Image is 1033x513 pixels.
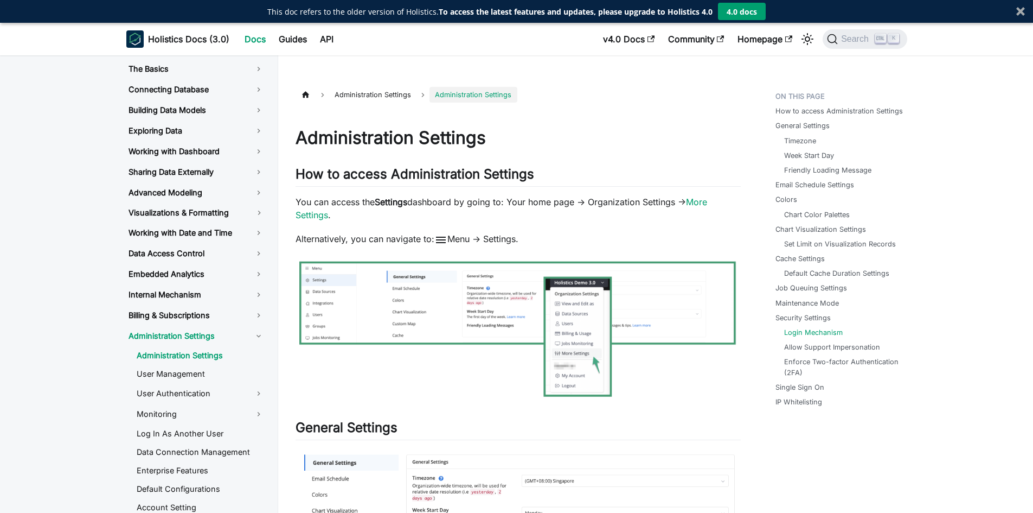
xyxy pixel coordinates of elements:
[296,87,741,103] nav: Breadcrumbs
[296,195,741,221] p: You can access the dashboard by going to: Your home page -> Organization Settings -> .
[434,233,447,246] span: menu
[128,347,273,364] a: Administration Settings
[120,80,273,99] a: Connecting Database
[267,6,713,17] p: This doc refers to the older version of Holistics.
[784,150,834,161] a: Week Start Day
[120,327,273,345] a: Administration Settings
[784,136,816,146] a: Timezone
[120,122,273,140] a: Exploring Data
[296,127,741,149] h1: Administration Settings
[126,30,144,48] img: Holistics
[596,30,661,48] a: v4.0 Docs
[296,257,741,399] img: settings.png
[296,420,741,440] h2: General Settings
[429,87,517,103] span: Administration Settings
[313,30,340,48] a: API
[148,33,229,46] b: Holistics Docs (3.0)
[128,405,273,423] a: Monitoring
[375,197,407,207] strong: Settings
[775,180,854,190] a: Email Schedule Settings
[128,426,273,442] a: Log In As Another User
[784,165,871,175] a: Friendly Loading Message
[128,366,273,382] a: User Management
[296,232,741,246] p: Alternatively, you can navigate to: Menu -> Settings.
[775,298,839,308] a: Maintenance Mode
[128,463,273,479] a: Enterprise Features
[120,163,273,181] a: Sharing Data Externally
[784,342,880,352] a: Allow Support Impersonation
[120,204,246,221] a: Visualizations & Formatting
[775,254,825,264] a: Cache Settings
[784,210,850,220] a: Chart Color Palettes
[120,265,273,283] a: Embedded Analytics
[718,3,766,20] button: 4.0 docs
[775,313,831,323] a: Security Settings
[775,194,797,205] a: Colors
[120,183,273,202] a: Advanced Modeling
[329,87,416,103] span: Administration Settings
[784,239,896,249] a: Set Limit on Visualization Records
[126,30,229,48] a: HolisticsHolistics Docs (3.0)
[775,397,822,407] a: IP Whitelisting
[799,30,816,48] button: Switch between dark and light mode (currently light mode)
[784,327,843,338] a: Login Mechanism
[775,382,824,392] a: Single Sign On
[246,204,273,221] button: Toggle the collapsible sidebar category 'Visualizations & Formatting'
[731,30,799,48] a: Homepage
[128,481,273,497] a: Default Configurations
[775,283,847,293] a: Job Queuing Settings
[120,60,273,78] a: The Basics
[128,384,273,403] a: User Authentication
[120,244,273,263] a: Data Access Control
[888,34,899,43] kbd: K
[784,357,901,377] a: Enforce Two-factor Authentication (2FA)
[775,121,830,131] a: General Settings
[296,166,741,187] h2: How to access Administration Settings
[775,224,866,235] a: Chart Visualization Settings
[838,34,875,44] span: Search
[238,30,272,48] a: Docs
[120,224,273,242] a: Working with Date and Time
[823,29,907,49] button: Search
[120,306,273,325] a: Billing & Subscriptions
[662,30,731,48] a: Community
[120,101,273,119] a: Building Data Models
[120,142,273,161] a: Working with Dashboard
[784,268,889,278] a: Default Cache Duration Settings
[128,444,273,460] a: Data Connection Management
[272,30,313,48] a: Guides
[120,286,273,304] a: Internal Mechanism
[267,6,713,17] div: This doc refers to the older version of Holistics.To access the latest features and updates, plea...
[296,87,316,103] a: Home page
[775,106,903,116] a: How to access Administration Settings
[439,7,713,17] strong: To access the latest features and updates, please upgrade to Holistics 4.0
